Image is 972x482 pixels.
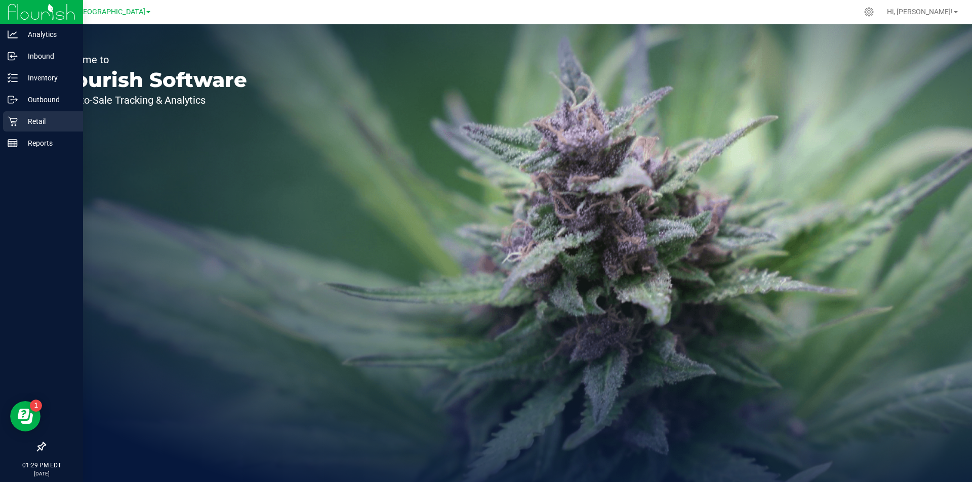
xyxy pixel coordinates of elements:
[8,138,18,148] inline-svg: Reports
[18,115,78,127] p: Retail
[10,401,40,431] iframe: Resource center
[8,95,18,105] inline-svg: Outbound
[18,50,78,62] p: Inbound
[8,51,18,61] inline-svg: Inbound
[18,137,78,149] p: Reports
[18,72,78,84] p: Inventory
[55,95,247,105] p: Seed-to-Sale Tracking & Analytics
[8,29,18,39] inline-svg: Analytics
[30,400,42,412] iframe: Resource center unread badge
[18,28,78,40] p: Analytics
[18,94,78,106] p: Outbound
[8,73,18,83] inline-svg: Inventory
[55,70,247,90] p: Flourish Software
[5,470,78,477] p: [DATE]
[56,8,145,16] span: GA2 - [GEOGRAPHIC_DATA]
[887,8,953,16] span: Hi, [PERSON_NAME]!
[55,55,247,65] p: Welcome to
[5,461,78,470] p: 01:29 PM EDT
[8,116,18,126] inline-svg: Retail
[863,7,875,17] div: Manage settings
